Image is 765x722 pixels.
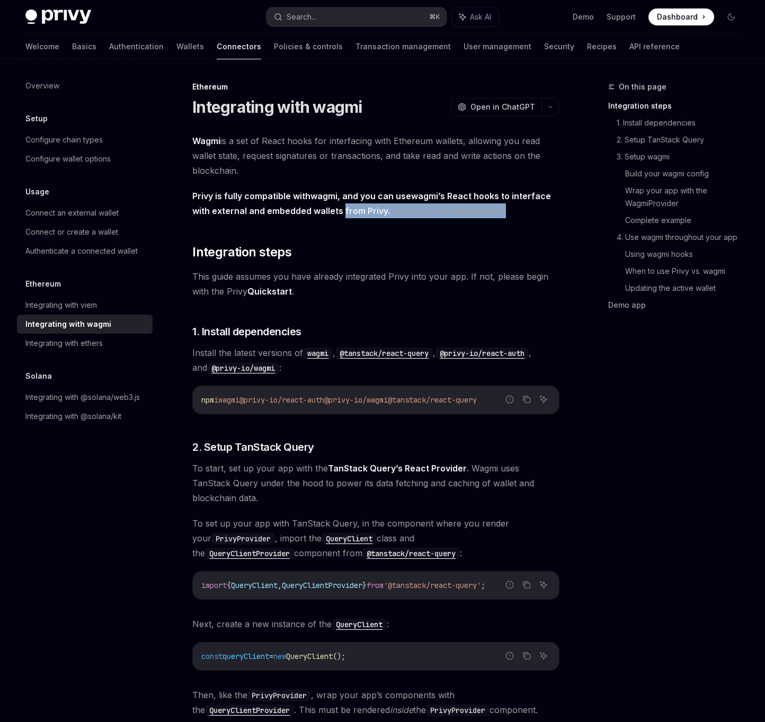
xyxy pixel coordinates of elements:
span: i [214,395,218,405]
a: @privy-io/wagmi [207,362,279,373]
a: When to use Privy vs. wagmi [625,263,748,280]
a: API reference [629,34,680,59]
strong: Privy is fully compatible with , and you can use ’s React hooks to interface with external and em... [192,191,551,216]
code: QueryClientProvider [205,548,294,559]
a: Basics [72,34,96,59]
a: 2. Setup TanStack Query [617,131,748,148]
button: Search...⌘K [266,7,447,26]
a: 3. Setup wagmi [617,148,748,165]
span: = [269,652,273,661]
a: Integrating with viem [17,296,153,315]
span: Ask AI [470,12,491,22]
a: QueryClient [322,533,377,543]
a: Quickstart [247,286,292,297]
span: (); [333,652,345,661]
div: Integrating with wagmi [25,318,111,331]
a: TanStack Query’s React Provider [328,463,467,474]
div: Configure chain types [25,133,103,146]
a: Integrating with ethers [17,334,153,353]
span: This guide assumes you have already integrated Privy into your app. If not, please begin with the... [192,269,559,299]
a: Dashboard [648,8,714,25]
a: Security [544,34,574,59]
div: Search... [287,11,316,23]
button: Copy the contents from the code block [520,393,533,406]
span: npm [201,395,214,405]
span: 2. Setup TanStack Query [192,440,314,454]
a: Wrap your app with the WagmiProvider [625,182,748,212]
span: To set up your app with TanStack Query, in the component where you render your , import the class... [192,516,559,560]
a: Configure wallet options [17,149,153,168]
a: @tanstack/react-query [335,347,433,358]
a: Build your wagmi config [625,165,748,182]
code: QueryClient [332,619,387,630]
div: Overview [25,79,59,92]
a: wagmi [411,191,438,202]
a: User management [464,34,531,59]
button: Report incorrect code [503,649,517,663]
span: '@tanstack/react-query' [384,581,481,590]
span: To start, set up your app with the . Wagmi uses TanStack Query under the hood to power its data f... [192,461,559,505]
a: Demo [573,12,594,22]
a: Connect an external wallet [17,203,153,222]
a: Complete example [625,212,748,229]
a: @tanstack/react-query [362,548,460,558]
a: QueryClientProvider [205,705,294,715]
code: wagmi [303,347,333,359]
img: dark logo [25,10,91,24]
a: Integrating with wagmi [17,315,153,334]
span: Then, like the , wrap your app’s components with the . This must be rendered the component. [192,688,559,717]
a: 4. Use wagmi throughout your app [617,229,748,246]
a: Integrating with @solana/kit [17,407,153,426]
code: PrivyProvider [211,533,275,545]
code: @privy-io/wagmi [207,362,279,374]
button: Ask AI [537,649,550,663]
span: Install the latest versions of , , , and : [192,345,559,375]
a: Policies & controls [274,34,343,59]
a: Authentication [109,34,164,59]
a: Configure chain types [17,130,153,149]
a: Updating the active wallet [625,280,748,297]
span: import [201,581,227,590]
a: Authenticate a connected wallet [17,242,153,261]
span: Just follow the steps below! [192,189,559,218]
a: Transaction management [355,34,451,59]
span: On this page [619,81,666,93]
a: Demo app [608,297,748,314]
button: Ask AI [537,393,550,406]
button: Report incorrect code [503,393,517,406]
div: Connect an external wallet [25,207,119,219]
div: Integrating with @solana/kit [25,410,121,423]
span: Open in ChatGPT [470,102,535,112]
h5: Solana [25,370,52,382]
div: Integrating with viem [25,299,97,311]
a: Recipes [587,34,617,59]
button: Ask AI [452,7,499,26]
a: Support [607,12,636,22]
span: QueryClient [286,652,333,661]
div: Ethereum [192,82,559,92]
code: @tanstack/react-query [335,347,433,359]
span: new [273,652,286,661]
span: ⌘ K [429,13,440,21]
span: { [227,581,231,590]
span: Next, create a new instance of the : [192,617,559,631]
em: inside [390,705,413,715]
a: Integration steps [608,97,748,114]
code: @privy-io/react-auth [435,347,529,359]
a: Overview [17,76,153,95]
a: wagmi [303,347,333,358]
div: Integrating with @solana/web3.js [25,391,140,404]
a: Integrating with @solana/web3.js [17,388,153,407]
h5: Setup [25,112,48,125]
code: PrivyProvider [247,690,311,701]
button: Ask AI [537,578,550,592]
button: Open in ChatGPT [451,98,541,116]
a: @privy-io/react-auth [435,347,529,358]
span: Dashboard [657,12,698,22]
a: Connect or create a wallet [17,222,153,242]
a: QueryClientProvider [205,548,294,558]
a: Wallets [176,34,204,59]
h5: Usage [25,185,49,198]
span: QueryClient [231,581,278,590]
a: Connectors [217,34,261,59]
